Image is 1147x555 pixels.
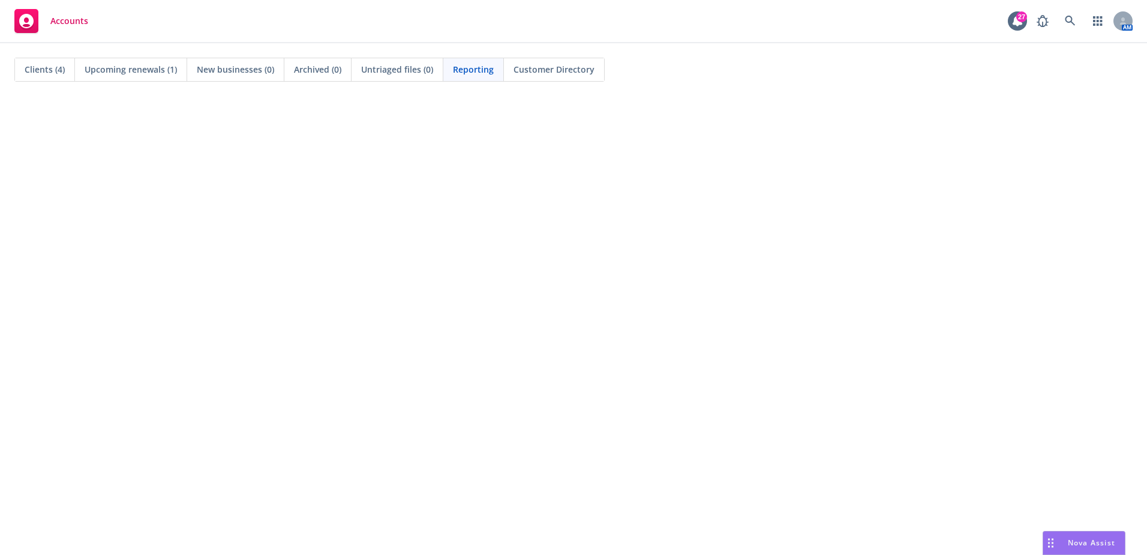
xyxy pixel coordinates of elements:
span: Accounts [50,16,88,26]
span: Untriaged files (0) [361,63,433,76]
a: Switch app [1086,9,1110,33]
button: Nova Assist [1043,531,1125,555]
iframe: Hex Dashboard 1 [12,108,1135,543]
a: Search [1058,9,1082,33]
div: Drag to move [1043,532,1058,554]
span: Customer Directory [514,63,594,76]
a: Accounts [10,4,93,38]
span: New businesses (0) [197,63,274,76]
span: Nova Assist [1068,538,1115,548]
span: Reporting [453,63,494,76]
span: Upcoming renewals (1) [85,63,177,76]
span: Clients (4) [25,63,65,76]
a: Report a Bug [1031,9,1055,33]
div: 27 [1016,11,1027,22]
span: Archived (0) [294,63,341,76]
